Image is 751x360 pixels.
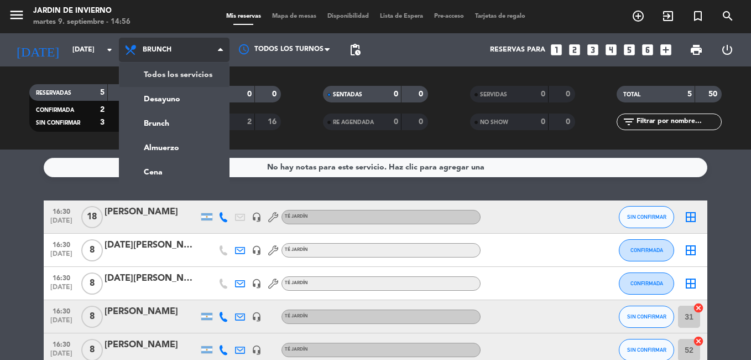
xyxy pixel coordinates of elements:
span: TÉ JARDÍN [285,281,308,285]
button: CONFIRMADA [619,272,674,295]
span: 16:30 [48,271,75,284]
strong: 0 [394,90,398,98]
strong: 5 [687,90,692,98]
i: headset_mic [252,245,262,255]
div: martes 9. septiembre - 14:56 [33,17,131,28]
span: Mapa de mesas [267,13,322,19]
strong: 0 [541,90,545,98]
span: 8 [81,272,103,295]
button: SIN CONFIRMAR [619,306,674,328]
span: TÉ JARDÍN [285,347,308,352]
span: [DATE] [48,217,75,230]
span: TÉ JARDÍN [285,314,308,318]
a: Todos los servicios [119,63,229,87]
strong: 2 [100,106,105,114]
i: looks_4 [604,43,618,57]
i: looks_3 [586,43,600,57]
a: Almuerzo [119,136,229,160]
a: Cena [119,160,229,184]
span: 18 [81,206,103,228]
i: headset_mic [252,345,262,355]
span: CONFIRMADA [36,107,74,113]
i: looks_6 [640,43,655,57]
span: SENTADAS [333,92,362,97]
i: border_all [684,277,697,290]
a: Brunch [119,111,229,136]
i: looks_two [567,43,582,57]
i: cancel [693,336,704,347]
strong: 16 [268,118,279,126]
span: Lista de Espera [374,13,429,19]
input: Filtrar por nombre... [635,116,721,128]
span: SERVIDAS [480,92,507,97]
span: Mis reservas [221,13,267,19]
i: add_circle_outline [632,9,645,23]
span: CONFIRMADA [630,280,663,286]
strong: 0 [419,118,425,126]
a: Desayuno [119,87,229,111]
strong: 0 [419,90,425,98]
span: 8 [81,306,103,328]
span: SIN CONFIRMAR [627,347,666,353]
span: Reservas para [490,46,545,54]
span: Disponibilidad [322,13,374,19]
span: Tarjetas de regalo [470,13,531,19]
span: Pre-acceso [429,13,470,19]
span: SIN CONFIRMAR [627,214,666,220]
span: NO SHOW [480,120,508,125]
strong: 0 [272,90,279,98]
i: looks_5 [622,43,637,57]
i: search [721,9,734,23]
span: SIN CONFIRMAR [627,313,666,320]
strong: 0 [566,118,572,126]
i: headset_mic [252,312,262,322]
strong: 50 [708,90,719,98]
span: 8 [81,239,103,261]
strong: 3 [100,119,105,126]
span: 16:30 [48,238,75,250]
span: TÉ JARDÍN [285,214,308,219]
button: CONFIRMADA [619,239,674,261]
span: TÉ JARDÍN [285,248,308,252]
i: border_all [684,244,697,257]
i: power_settings_new [721,43,734,56]
div: [DATE][PERSON_NAME] 2 [105,271,199,286]
span: pending_actions [348,43,362,56]
span: [DATE] [48,317,75,330]
i: looks_one [549,43,564,57]
span: 16:30 [48,204,75,217]
i: [DATE] [8,38,67,62]
div: JARDIN DE INVIERNO [33,6,131,17]
div: LOG OUT [712,33,743,66]
button: menu [8,7,25,27]
span: CONFIRMADA [630,247,663,253]
span: print [690,43,703,56]
span: SIN CONFIRMAR [36,120,80,126]
span: Brunch [143,46,171,54]
span: RE AGENDADA [333,120,374,125]
strong: 0 [541,118,545,126]
span: [DATE] [48,284,75,296]
i: headset_mic [252,212,262,222]
i: arrow_drop_down [103,43,116,56]
i: menu [8,7,25,23]
div: [PERSON_NAME] [105,338,199,352]
strong: 2 [247,118,252,126]
span: RESERVADAS [36,90,71,96]
span: [DATE] [48,250,75,263]
i: cancel [693,302,704,313]
div: No hay notas para este servicio. Haz clic para agregar una [267,161,484,174]
span: TOTAL [623,92,640,97]
button: SIN CONFIRMAR [619,206,674,228]
div: [PERSON_NAME] [105,305,199,319]
div: [PERSON_NAME] [105,205,199,219]
i: turned_in_not [691,9,705,23]
span: 16:30 [48,304,75,317]
i: headset_mic [252,279,262,289]
strong: 5 [100,89,105,96]
div: [DATE][PERSON_NAME] 1 [105,238,199,253]
strong: 0 [394,118,398,126]
strong: 0 [566,90,572,98]
i: border_all [684,210,697,224]
span: 16:30 [48,337,75,350]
